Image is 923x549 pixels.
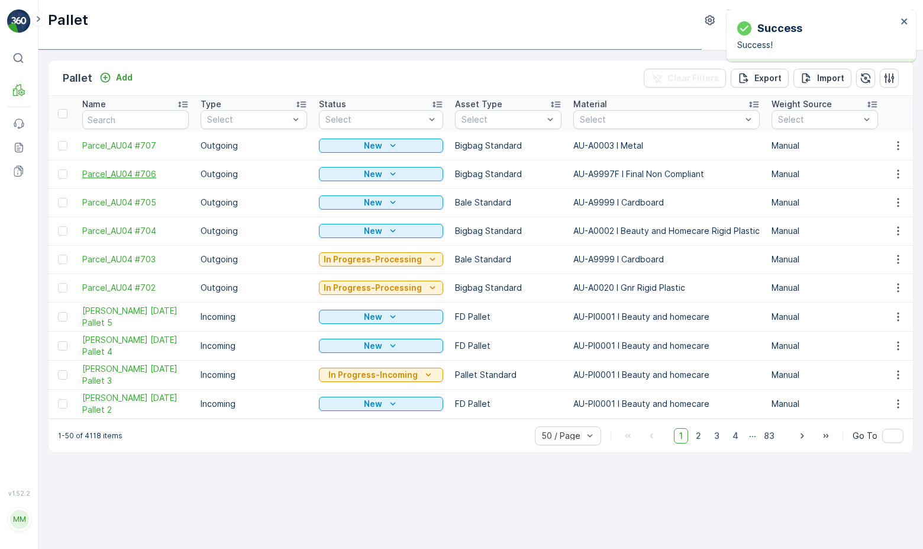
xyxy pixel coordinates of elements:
[455,168,561,180] p: Bigbag Standard
[772,282,878,294] p: Manual
[778,114,860,126] p: Select
[201,369,307,381] p: Incoming
[573,197,760,208] p: AU-A9999 I Cardboard
[573,369,760,381] p: AU-PI0001 I Beauty and homecare
[772,197,878,208] p: Manual
[573,398,760,410] p: AU-PI0001 I Beauty and homecare
[63,70,92,86] p: Pallet
[201,98,221,110] p: Type
[82,334,189,358] a: FD Mecca 15/10/2025 Pallet 4
[82,392,189,416] a: FD Mecca 15/10/2025 Pallet 2
[757,20,802,37] p: Success
[772,140,878,152] p: Manual
[573,225,760,237] p: AU-A0002 I Beauty and Homecare Rigid Plastic
[674,428,688,444] span: 1
[772,168,878,180] p: Manual
[573,98,607,110] p: Material
[58,283,67,293] div: Toggle Row Selected
[731,69,789,88] button: Export
[48,11,88,30] p: Pallet
[644,69,726,88] button: Clear Filters
[759,428,780,444] span: 83
[207,114,289,126] p: Select
[364,140,382,152] p: New
[7,490,31,497] span: v 1.52.2
[573,340,760,352] p: AU-PI0001 I Beauty and homecare
[319,98,346,110] p: Status
[319,139,443,153] button: New
[573,168,760,180] p: AU-A9997F I Final Non Compliant
[573,311,760,323] p: AU-PI0001 I Beauty and homecare
[82,392,189,416] span: [PERSON_NAME] [DATE] Pallet 2
[201,311,307,323] p: Incoming
[455,197,561,208] p: Bale Standard
[201,398,307,410] p: Incoming
[573,253,760,265] p: AU-A9999 I Cardboard
[58,226,67,236] div: Toggle Row Selected
[319,281,443,295] button: In Progress-Processing
[455,369,561,381] p: Pallet Standard
[201,253,307,265] p: Outgoing
[116,72,133,84] p: Add
[690,428,706,444] span: 2
[58,370,67,380] div: Toggle Row Selected
[319,397,443,411] button: New
[817,72,844,84] p: Import
[772,253,878,265] p: Manual
[455,282,561,294] p: Bigbag Standard
[461,114,543,126] p: Select
[772,225,878,237] p: Manual
[772,398,878,410] p: Manual
[455,398,561,410] p: FD Pallet
[82,363,189,387] a: FD Mecca 15/10/2025 Pallet 3
[82,168,189,180] a: Parcel_AU04 #706
[82,140,189,152] a: Parcel_AU04 #707
[455,311,561,323] p: FD Pallet
[772,340,878,352] p: Manual
[364,311,382,323] p: New
[58,341,67,351] div: Toggle Row Selected
[324,253,422,265] p: In Progress-Processing
[772,369,878,381] p: Manual
[58,255,67,264] div: Toggle Row Selected
[82,110,189,129] input: Search
[58,431,122,441] p: 1-50 of 4118 items
[772,98,832,110] p: Weight Source
[580,114,741,126] p: Select
[82,282,189,294] span: Parcel_AU04 #702
[58,399,67,409] div: Toggle Row Selected
[319,252,443,267] button: In Progress-Processing
[364,340,382,352] p: New
[754,72,782,84] p: Export
[573,140,760,152] p: AU-A0003 I Metal
[82,197,189,208] a: Parcel_AU04 #705
[201,225,307,237] p: Outgoing
[364,197,382,208] p: New
[709,428,725,444] span: 3
[58,198,67,207] div: Toggle Row Selected
[364,398,382,410] p: New
[455,340,561,352] p: FD Pallet
[455,225,561,237] p: Bigbag Standard
[901,17,909,28] button: close
[319,310,443,324] button: New
[82,305,189,329] a: FD Mecca 15/10/2025 Pallet 5
[201,140,307,152] p: Outgoing
[772,311,878,323] p: Manual
[737,39,897,51] p: Success!
[667,72,719,84] p: Clear Filters
[82,305,189,329] span: [PERSON_NAME] [DATE] Pallet 5
[7,9,31,33] img: logo
[364,225,382,237] p: New
[319,368,443,382] button: In Progress-Incoming
[749,428,756,444] p: ...
[325,114,425,126] p: Select
[573,282,760,294] p: AU-A0020 I Gnr Rigid Plastic
[82,225,189,237] span: Parcel_AU04 #704
[7,499,31,540] button: MM
[82,98,106,110] p: Name
[319,339,443,353] button: New
[319,224,443,238] button: New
